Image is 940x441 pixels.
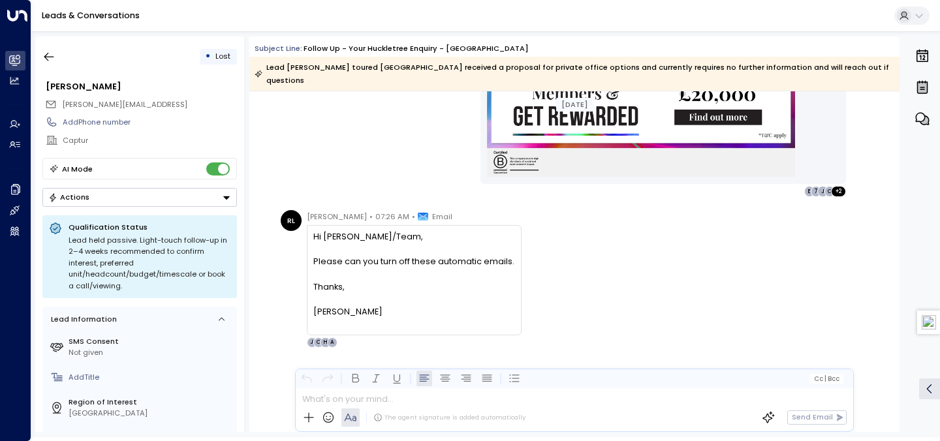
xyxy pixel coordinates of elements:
span: • [369,210,373,223]
span: rowan@captur.ai [62,99,187,110]
div: Hi [PERSON_NAME]/Team, Please can you turn off these automatic emails. Thanks, [313,230,514,318]
div: RL [281,210,302,231]
span: | [824,375,826,382]
div: AddTitle [69,372,232,383]
span: [PERSON_NAME] [307,210,367,223]
div: J [307,337,317,348]
div: + 2 [831,186,846,196]
div: 7 [811,186,821,196]
span: Lost [215,51,230,61]
label: SMS Consent [69,336,232,347]
div: [GEOGRAPHIC_DATA] [69,408,232,419]
button: Redo [320,371,336,386]
div: AI Mode [62,162,93,175]
div: [PERSON_NAME] [46,80,236,93]
div: [PERSON_NAME] [313,293,514,318]
img: https://www.huckletree.com/refer-someone [487,50,795,176]
div: C [824,186,835,196]
div: AddPhone number [63,117,236,128]
div: C [313,337,324,348]
span: [PERSON_NAME][EMAIL_ADDRESS] [62,99,187,110]
div: Follow up - Your Huckletree Enquiry - [GEOGRAPHIC_DATA] [304,43,529,54]
span: Cc Bcc [814,375,839,382]
div: A [327,337,337,348]
div: E [804,186,815,196]
div: J [817,186,828,196]
span: Subject Line: [255,43,302,53]
div: Lead held passive. Light-touch follow-up in 2–4 weeks recommended to confirm interest, preferred ... [69,235,230,292]
div: • [205,47,211,66]
button: Undo [299,371,315,386]
div: Not given [69,347,232,358]
div: The agent signature is added automatically [373,413,525,422]
div: Actions [48,192,89,202]
a: Leads & Conversations [42,10,140,21]
label: Region of Interest [69,397,232,408]
div: Captur [63,135,236,146]
div: Button group with a nested menu [42,188,237,207]
div: H [320,337,330,348]
div: Lead [PERSON_NAME] toured [GEOGRAPHIC_DATA] received a proposal for private office options and cu... [255,61,893,87]
div: [DATE] [556,98,593,112]
span: • [412,210,415,223]
span: Email [432,210,452,223]
button: Actions [42,188,237,207]
p: Qualification Status [69,222,230,232]
span: 07:26 AM [375,210,409,223]
button: Cc|Bcc [809,374,843,384]
div: Lead Information [47,314,117,325]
